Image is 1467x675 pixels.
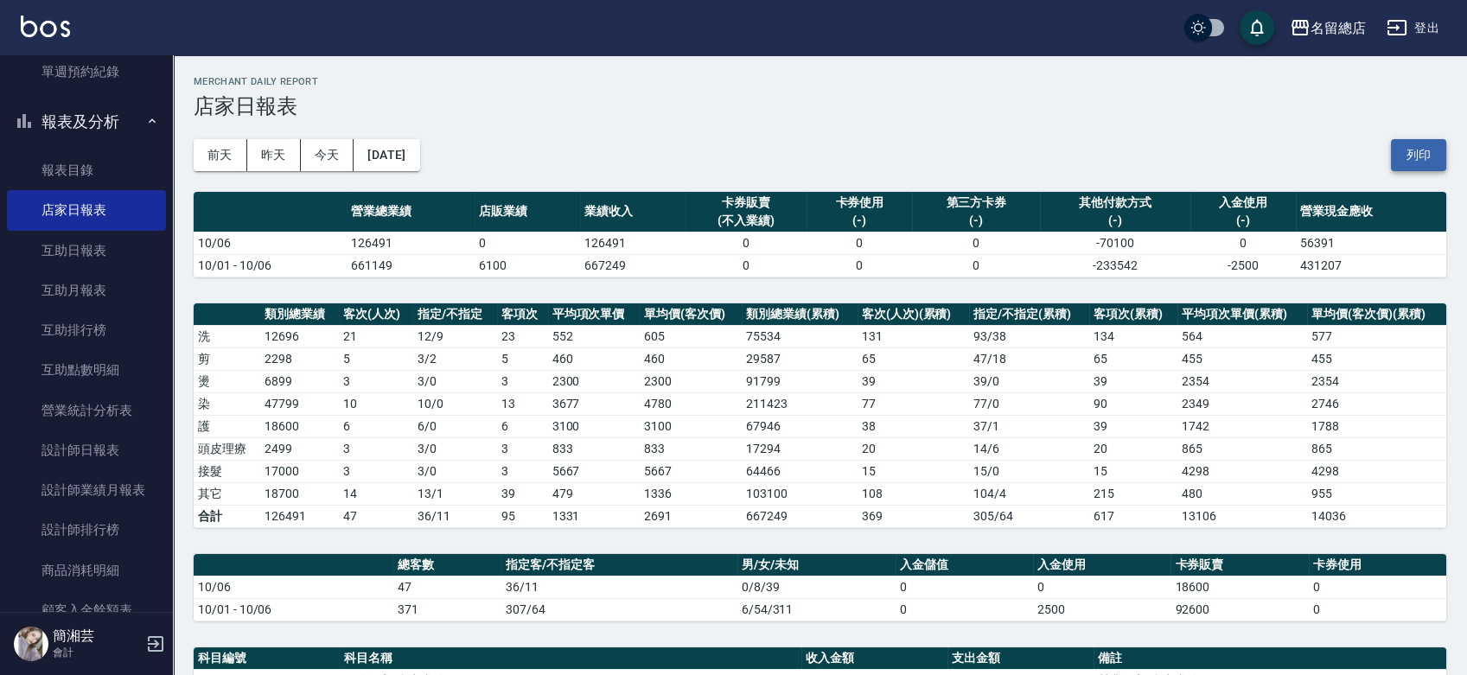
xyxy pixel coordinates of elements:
td: 14 / 6 [969,437,1089,460]
a: 互助點數明細 [7,350,166,390]
td: 95 [497,505,548,527]
a: 商品消耗明細 [7,551,166,590]
th: 入金使用 [1033,554,1170,576]
img: Logo [21,16,70,37]
div: (-) [811,212,908,230]
th: 平均項次單價(累積) [1177,303,1307,326]
td: 18600 [260,415,339,437]
a: 互助日報表 [7,231,166,271]
th: 客項次 [497,303,548,326]
td: 104 / 4 [969,482,1089,505]
td: 12696 [260,325,339,347]
td: 5 [497,347,548,370]
div: 名留總店 [1311,17,1366,39]
td: 21 [339,325,413,347]
td: 91799 [742,370,858,392]
a: 店家日報表 [7,190,166,230]
td: 3677 [548,392,641,415]
td: 10/06 [194,576,393,598]
td: 47 [393,576,501,598]
td: 215 [1089,482,1177,505]
a: 設計師日報表 [7,430,166,470]
td: 108 [858,482,969,505]
td: 833 [640,437,742,460]
td: 1336 [640,482,742,505]
td: 20 [1089,437,1177,460]
td: 合計 [194,505,260,527]
td: 0 [912,232,1040,254]
th: 支出金額 [947,647,1094,670]
td: 211423 [742,392,858,415]
td: 15 [1089,460,1177,482]
td: 12 / 9 [413,325,496,347]
td: -233542 [1040,254,1190,277]
h2: Merchant Daily Report [194,76,1446,87]
td: 3100 [548,415,641,437]
th: 備註 [1094,647,1446,670]
td: 460 [548,347,641,370]
td: 2349 [1177,392,1307,415]
td: 0 [807,232,912,254]
td: 13 / 1 [413,482,496,505]
td: 39 [1089,415,1177,437]
td: 480 [1177,482,1307,505]
td: 431207 [1296,254,1446,277]
td: 955 [1307,482,1446,505]
td: 3 [497,370,548,392]
td: 3 [339,370,413,392]
td: 3 / 0 [413,437,496,460]
td: 4298 [1177,460,1307,482]
td: 6/54/311 [737,598,896,621]
a: 互助排行榜 [7,310,166,350]
th: 收入金額 [801,647,947,670]
td: 47 / 18 [969,347,1089,370]
td: 頭皮理療 [194,437,260,460]
td: 0 [686,232,807,254]
td: 0 [686,254,807,277]
td: 洗 [194,325,260,347]
td: 3 [339,460,413,482]
td: 667249 [742,505,858,527]
th: 男/女/未知 [737,554,896,576]
td: 1331 [548,505,641,527]
button: 昨天 [247,139,301,171]
td: 833 [548,437,641,460]
td: 92600 [1170,598,1308,621]
td: 10 / 0 [413,392,496,415]
table: a dense table [194,554,1446,621]
td: 5 [339,347,413,370]
td: 307/64 [501,598,737,621]
div: 卡券販賣 [690,194,802,212]
td: 47799 [260,392,339,415]
div: (-) [1195,212,1292,230]
th: 卡券販賣 [1170,554,1308,576]
td: 13 [497,392,548,415]
p: 會計 [53,645,141,660]
td: 90 [1089,392,1177,415]
td: 64466 [742,460,858,482]
button: [DATE] [354,139,419,171]
div: 其他付款方式 [1044,194,1186,212]
td: 37 / 1 [969,415,1089,437]
td: 305/64 [969,505,1089,527]
table: a dense table [194,192,1446,277]
th: 營業現金應收 [1296,192,1446,232]
td: 14 [339,482,413,505]
td: 39 / 0 [969,370,1089,392]
td: 865 [1177,437,1307,460]
td: 369 [858,505,969,527]
td: 36/11 [501,576,737,598]
table: a dense table [194,303,1446,528]
td: 4780 [640,392,742,415]
td: 15 / 0 [969,460,1089,482]
td: 103100 [742,482,858,505]
a: 設計師排行榜 [7,510,166,550]
td: 2746 [1307,392,1446,415]
td: 接髮 [194,460,260,482]
td: 0 [1190,232,1296,254]
td: 染 [194,392,260,415]
td: 67946 [742,415,858,437]
td: 10/06 [194,232,347,254]
td: 865 [1307,437,1446,460]
td: 56391 [1296,232,1446,254]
